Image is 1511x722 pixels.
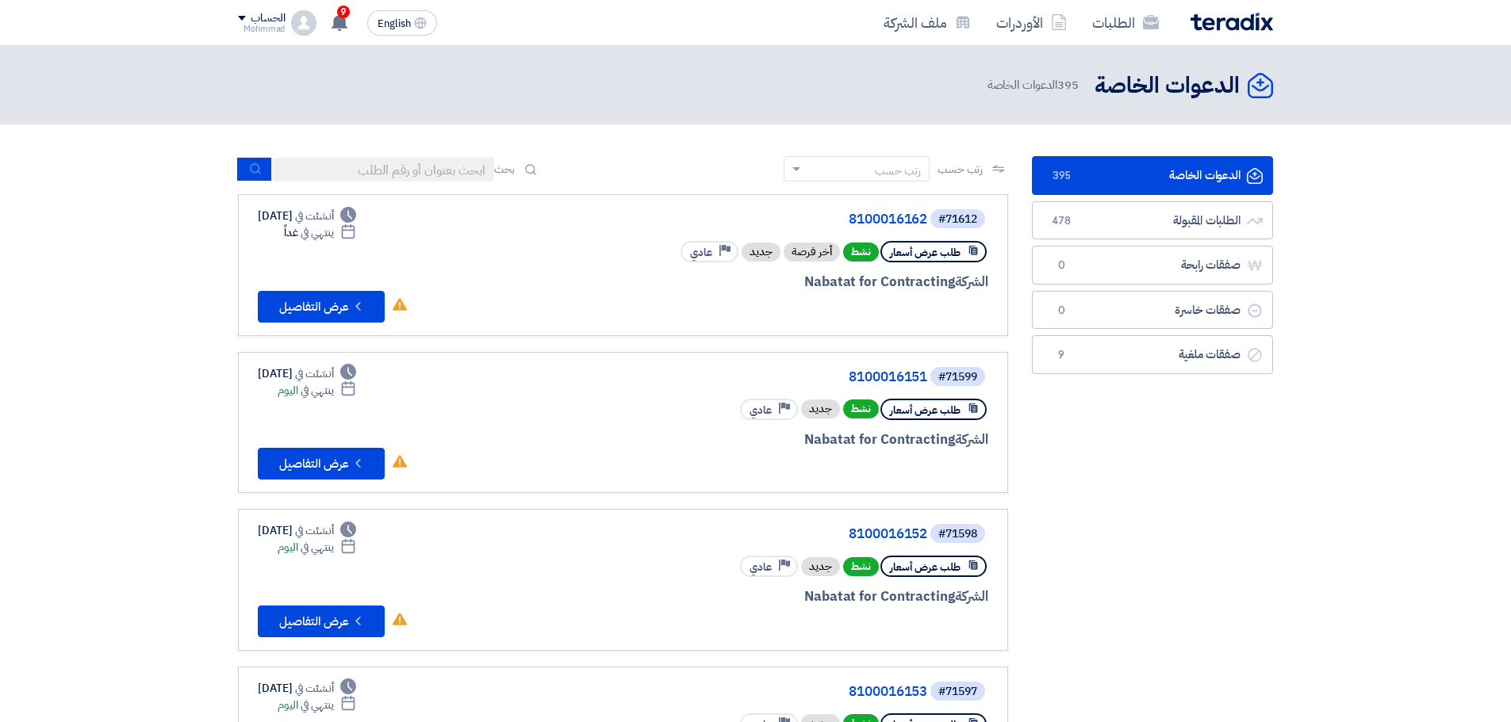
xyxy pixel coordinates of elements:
[955,272,989,292] span: الشركة
[367,10,437,36] button: English
[1032,156,1273,195] a: الدعوات الخاصة395
[1057,76,1079,94] span: 395
[1052,303,1071,319] span: 0
[988,76,1082,94] span: الدعوات الخاصة
[251,12,285,25] div: الحساب
[284,224,356,241] div: غداً
[337,6,350,18] span: 9
[801,399,840,418] div: جديد
[742,243,780,262] div: جديد
[843,243,879,262] span: نشط
[258,291,385,323] button: عرض التفاصيل
[610,527,927,541] a: 8100016152
[1032,291,1273,330] a: صفقات خاسرة0
[1052,168,1071,184] span: 395
[1095,71,1240,101] h2: الدعوات الخاصة
[1052,258,1071,273] span: 0
[610,212,927,227] a: 8100016162
[1032,246,1273,285] a: صفقات رابحة0
[890,245,961,260] span: طلب عرض أسعار
[1032,201,1273,240] a: الطلبات المقبولة478
[258,208,356,224] div: [DATE]
[875,162,921,179] div: رتب حسب
[295,208,333,224] span: أنشئت في
[843,399,879,418] span: نشط
[1080,4,1172,41] a: الطلبات
[607,272,988,292] div: Nabatat for Contracting
[301,539,333,556] span: ينتهي في
[801,557,840,576] div: جديد
[750,403,772,418] span: عادي
[295,680,333,697] span: أنشئت في
[871,4,984,41] a: ملف الشركة
[984,4,1080,41] a: الأوردرات
[301,224,333,241] span: ينتهي في
[610,685,927,699] a: 8100016153
[494,161,515,178] span: بحث
[258,605,385,637] button: عرض التفاصيل
[378,18,411,29] span: English
[238,25,285,33] div: Mohmmad
[938,161,983,178] span: رتب حسب
[610,370,927,384] a: 8100016151
[258,365,356,382] div: [DATE]
[843,557,879,576] span: نشط
[690,245,712,260] span: عادي
[291,10,316,36] img: profile_test.png
[258,680,356,697] div: [DATE]
[278,539,356,556] div: اليوم
[607,586,988,607] div: Nabatat for Contracting
[938,686,977,697] div: #71597
[278,382,356,399] div: اليوم
[1052,347,1071,363] span: 9
[890,560,961,575] span: طلب عرض أسعار
[295,522,333,539] span: أنشئت في
[301,697,333,713] span: ينتهي في
[1191,13,1273,31] img: Teradix logo
[938,214,977,225] div: #71612
[258,448,385,479] button: عرض التفاصيل
[278,697,356,713] div: اليوم
[272,158,494,181] input: ابحث بعنوان أو رقم الطلب
[750,560,772,575] span: عادي
[955,586,989,606] span: الشركة
[258,522,356,539] div: [DATE]
[938,529,977,540] div: #71598
[301,382,333,399] span: ينتهي في
[295,365,333,382] span: أنشئت في
[955,430,989,449] span: الشركة
[890,403,961,418] span: طلب عرض أسعار
[938,372,977,383] div: #71599
[1032,335,1273,374] a: صفقات ملغية9
[607,430,988,450] div: Nabatat for Contracting
[1052,213,1071,229] span: 478
[784,243,840,262] div: أخر فرصة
